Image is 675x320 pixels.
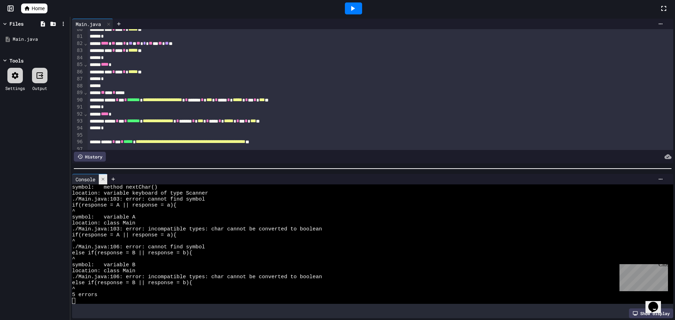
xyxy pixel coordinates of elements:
div: 83 [72,47,84,54]
div: 81 [72,33,84,40]
span: symbol: variable A [72,214,135,220]
div: 84 [72,54,84,61]
div: 80 [72,26,84,33]
div: Main.java [72,20,104,28]
span: symbol: method nextChar() [72,184,157,190]
span: else if(response = B || response = b){ [72,250,192,256]
div: 88 [72,83,84,90]
div: Files [9,20,24,27]
div: Chat with us now!Close [3,3,49,45]
span: ^ [72,238,75,244]
span: Fold line [84,61,87,67]
div: Main.java [72,19,113,29]
span: ./Main.java:106: error: cannot find symbol [72,244,205,250]
div: 85 [72,61,84,68]
div: 95 [72,132,84,139]
span: ^ [72,286,75,292]
div: History [74,152,106,162]
div: 87 [72,76,84,83]
span: location: variable keyboard of type Scanner [72,190,208,196]
a: Home [21,4,47,13]
span: 5 errors [72,292,97,298]
div: 91 [72,104,84,111]
span: if(response = A || response = a){ [72,232,176,238]
span: ./Main.java:103: error: incompatible types: char cannot be converted to boolean [72,226,322,232]
span: Fold line [84,40,87,46]
span: Fold line [84,90,87,95]
span: location: class Main [72,268,135,274]
span: Fold line [84,111,87,117]
div: 96 [72,138,84,145]
div: 97 [72,146,84,153]
div: Output [32,85,47,91]
div: 94 [72,125,84,132]
div: 82 [72,40,84,47]
iframe: chat widget [617,261,668,291]
div: Show display [629,308,673,318]
span: ./Main.java:103: error: cannot find symbol [72,196,205,202]
div: Main.java [13,36,67,43]
span: symbol: variable B [72,262,135,268]
iframe: chat widget [645,292,668,313]
div: Console [72,176,99,183]
span: location: class Main [72,220,135,226]
div: Console [72,174,108,184]
span: ^ [72,208,75,214]
span: ./Main.java:106: error: incompatible types: char cannot be converted to boolean [72,274,322,280]
span: Home [32,5,45,12]
div: Tools [9,57,24,64]
div: 93 [72,118,84,125]
span: else if(response = B || response = b){ [72,280,192,286]
span: if(response = A || response = a){ [72,202,176,208]
div: 86 [72,68,84,76]
div: 92 [72,111,84,118]
div: 90 [72,97,84,104]
div: 89 [72,89,84,96]
div: Settings [5,85,25,91]
span: ^ [72,256,75,262]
